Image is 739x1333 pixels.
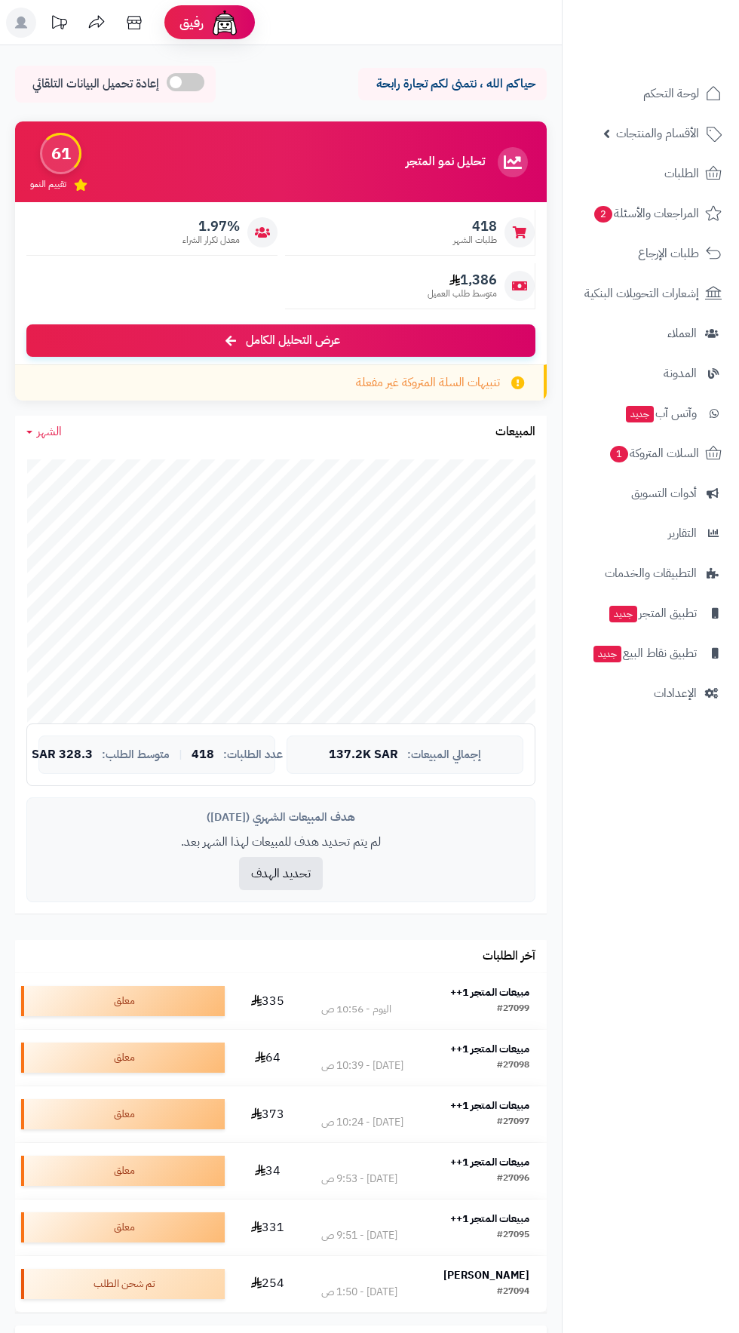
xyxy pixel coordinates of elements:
[329,748,398,762] span: 137.2K SAR
[572,235,730,272] a: طلبات الإرجاع
[643,83,699,104] span: لوحة التحكم
[631,483,697,504] span: أدوات التسويق
[246,332,340,349] span: عرض التحليل الكامل
[37,422,62,441] span: الشهر
[572,195,730,232] a: المراجعات والأسئلة2
[636,35,725,66] img: logo-2.png
[497,1285,529,1300] div: #27094
[572,515,730,551] a: التقارير
[638,243,699,264] span: طلبات الإرجاع
[231,1256,304,1312] td: 254
[102,748,170,761] span: متوسط الطلب:
[21,1099,225,1129] div: معلق
[626,406,654,422] span: جديد
[231,1143,304,1199] td: 34
[450,1098,529,1113] strong: مبيعات المتجر 1++
[497,1115,529,1130] div: #27097
[231,973,304,1029] td: 335
[497,1058,529,1073] div: #27098
[21,1269,225,1299] div: تم شحن الطلب
[667,323,697,344] span: العملاء
[497,1228,529,1243] div: #27095
[179,14,204,32] span: رفيق
[453,218,497,235] span: 418
[38,834,523,851] p: لم يتم تحديد هدف للمبيعات لهذا الشهر بعد.
[321,1172,397,1187] div: [DATE] - 9:53 ص
[664,363,697,384] span: المدونة
[321,1058,403,1073] div: [DATE] - 10:39 ص
[428,272,497,288] span: 1,386
[32,748,93,762] span: 328.3 SAR
[239,857,323,890] button: تحديد الهدف
[572,275,730,312] a: إشعارات التحويلات البنكية
[572,395,730,432] a: وآتس آبجديد
[26,324,535,357] a: عرض التحليل الكامل
[594,206,613,223] span: 2
[572,675,730,711] a: الإعدادات
[321,1285,397,1300] div: [DATE] - 1:50 ص
[21,1043,225,1073] div: معلق
[450,1041,529,1057] strong: مبيعات المتجر 1++
[38,809,523,825] div: هدف المبيعات الشهري ([DATE])
[231,1086,304,1142] td: 373
[210,8,240,38] img: ai-face.png
[321,1228,397,1243] div: [DATE] - 9:51 ص
[610,446,629,463] span: 1
[592,643,697,664] span: تطبيق نقاط البيع
[572,315,730,352] a: العملاء
[182,218,240,235] span: 1.97%
[572,635,730,671] a: تطبيق نقاط البيعجديد
[593,203,699,224] span: المراجعات والأسئلة
[572,475,730,511] a: أدوات التسويق
[450,1211,529,1227] strong: مبيعات المتجر 1++
[179,749,182,760] span: |
[572,435,730,471] a: السلات المتروكة1
[668,523,697,544] span: التقارير
[40,8,78,41] a: تحديثات المنصة
[182,234,240,247] span: معدل تكرار الشراء
[664,163,699,184] span: الطلبات
[407,748,481,761] span: إجمالي المبيعات:
[497,1172,529,1187] div: #27096
[593,646,621,662] span: جديد
[616,123,699,144] span: الأقسام والمنتجات
[497,1002,529,1017] div: #27099
[21,986,225,1016] div: معلق
[572,595,730,631] a: تطبيق المتجرجديد
[26,423,62,441] a: الشهر
[32,75,159,93] span: إعادة تحميل البيانات التلقائي
[21,1156,225,1186] div: معلق
[321,1002,391,1017] div: اليوم - 10:56 ص
[30,178,66,191] span: تقييم النمو
[21,1212,225,1242] div: معلق
[572,555,730,591] a: التطبيقات والخدمات
[483,950,535,963] h3: آخر الطلبات
[231,1199,304,1255] td: 331
[223,748,283,761] span: عدد الطلبات:
[450,984,529,1000] strong: مبيعات المتجر 1++
[443,1267,529,1283] strong: [PERSON_NAME]
[608,603,697,624] span: تطبيق المتجر
[584,283,699,304] span: إشعارات التحويلات البنكية
[605,563,697,584] span: التطبيقات والخدمات
[192,748,214,762] span: 418
[495,425,535,439] h3: المبيعات
[231,1030,304,1086] td: 64
[572,75,730,112] a: لوحة التحكم
[654,683,697,704] span: الإعدادات
[428,287,497,300] span: متوسط طلب العميل
[624,403,697,424] span: وآتس آب
[356,374,500,392] span: تنبيهات السلة المتروكة غير مفعلة
[572,155,730,192] a: الطلبات
[453,234,497,247] span: طلبات الشهر
[321,1115,403,1130] div: [DATE] - 10:24 ص
[609,606,637,622] span: جديد
[572,355,730,392] a: المدونة
[609,443,699,464] span: السلات المتروكة
[406,155,485,169] h3: تحليل نمو المتجر
[450,1154,529,1170] strong: مبيعات المتجر 1++
[369,75,535,93] p: حياكم الله ، نتمنى لكم تجارة رابحة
